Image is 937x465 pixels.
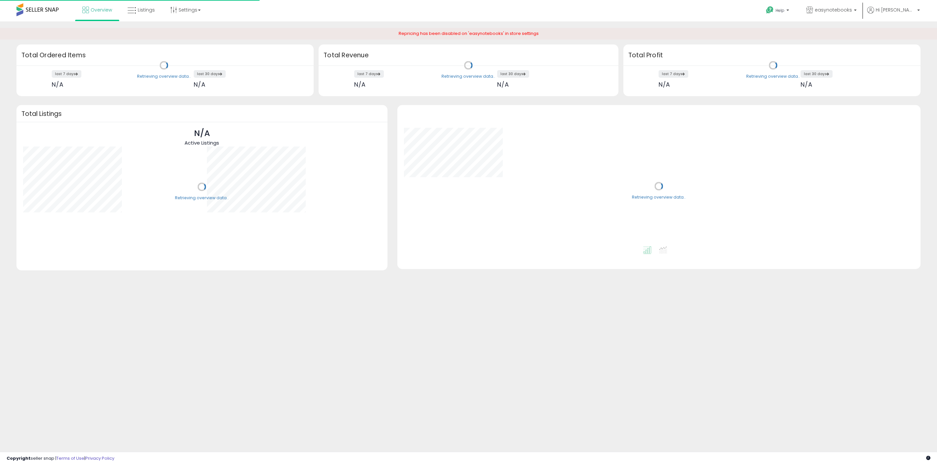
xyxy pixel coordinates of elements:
[137,73,191,79] div: Retrieving overview data..
[175,195,229,201] div: Retrieving overview data..
[746,73,800,79] div: Retrieving overview data..
[776,8,784,13] span: Help
[91,7,112,13] span: Overview
[399,30,539,37] span: Repricing has been disabled on 'easynotebooks' in store settings
[766,6,774,14] i: Get Help
[632,194,686,200] div: Retrieving overview data..
[761,1,796,21] a: Help
[441,73,495,79] div: Retrieving overview data..
[815,7,852,13] span: easynotebooks
[876,7,915,13] span: Hi [PERSON_NAME]
[867,7,920,21] a: Hi [PERSON_NAME]
[138,7,155,13] span: Listings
